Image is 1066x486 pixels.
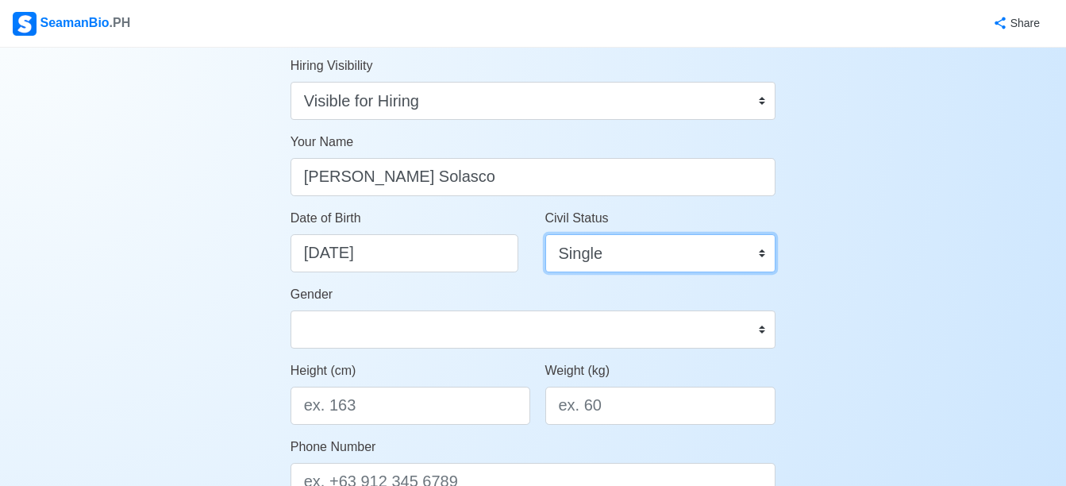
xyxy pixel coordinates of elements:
[977,8,1053,39] button: Share
[110,16,131,29] span: .PH
[291,209,361,228] label: Date of Birth
[291,285,333,304] label: Gender
[13,12,37,36] img: Logo
[291,440,376,453] span: Phone Number
[545,364,610,377] span: Weight (kg)
[545,209,609,228] label: Civil Status
[291,158,776,196] input: Type your name
[291,135,353,148] span: Your Name
[13,12,130,36] div: SeamanBio
[291,364,356,377] span: Height (cm)
[291,387,530,425] input: ex. 163
[545,387,776,425] input: ex. 60
[291,59,373,72] span: Hiring Visibility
